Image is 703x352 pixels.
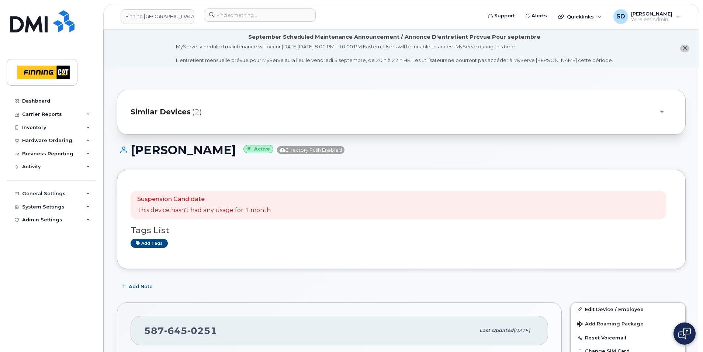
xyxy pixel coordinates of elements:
[144,325,217,336] span: 587
[131,239,168,248] a: Add tags
[129,283,153,290] span: Add Note
[680,45,689,52] button: close notification
[571,331,685,344] button: Reset Voicemail
[571,316,685,331] button: Add Roaming Package
[137,195,271,204] p: Suspension Candidate
[192,107,202,117] span: (2)
[176,43,613,64] div: MyServe scheduled maintenance will occur [DATE][DATE] 8:00 PM - 10:00 PM Eastern. Users will be u...
[187,325,217,336] span: 0251
[678,328,691,339] img: Open chat
[137,206,271,215] p: This device hasn't had any usage for 1 month
[577,321,644,328] span: Add Roaming Package
[164,325,187,336] span: 645
[131,226,672,235] h3: Tags List
[277,146,344,154] span: Directory Push Enabled
[571,303,685,316] a: Edit Device / Employee
[479,328,513,333] span: Last updated
[131,107,191,117] span: Similar Devices
[243,145,273,153] small: Active
[117,280,159,293] button: Add Note
[248,33,540,41] div: September Scheduled Maintenance Announcement / Annonce D'entretient Prévue Pour septembre
[117,144,686,156] h1: [PERSON_NAME]
[513,328,530,333] span: [DATE]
